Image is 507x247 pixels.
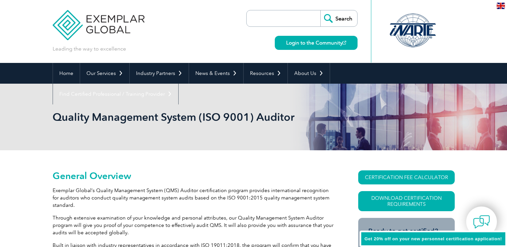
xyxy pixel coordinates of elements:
[53,84,178,104] a: Find Certified Professional / Training Provider
[80,63,129,84] a: Our Services
[320,10,357,26] input: Search
[189,63,243,84] a: News & Events
[365,236,502,241] span: Get 20% off on your new personnel certification application!
[53,170,334,181] h2: General Overview
[275,36,358,50] a: Login to the Community
[53,187,334,209] p: Exemplar Global’s Quality Management System (QMS) Auditor certification program provides internat...
[53,63,80,84] a: Home
[368,227,445,235] h3: Ready to get certified?
[497,3,505,9] img: en
[288,63,330,84] a: About Us
[473,214,490,230] img: contact-chat.png
[358,170,455,184] a: CERTIFICATION FEE CALCULATOR
[53,214,334,236] p: Through extensive examination of your knowledge and personal attributes, our Quality Management S...
[53,110,310,123] h1: Quality Management System (ISO 9001) Auditor
[358,191,455,211] a: Download Certification Requirements
[53,45,126,53] p: Leading the way to excellence
[342,41,346,45] img: open_square.png
[130,63,189,84] a: Industry Partners
[244,63,288,84] a: Resources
